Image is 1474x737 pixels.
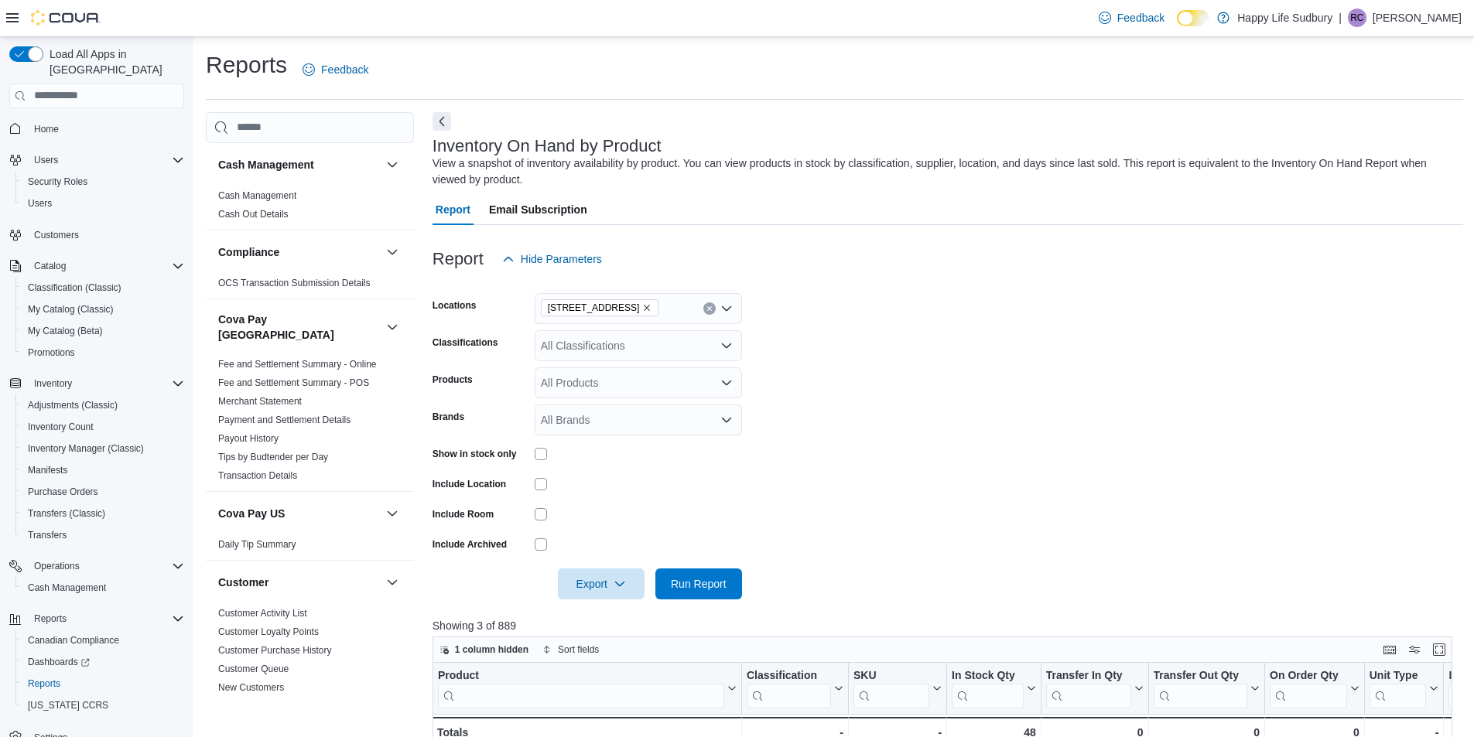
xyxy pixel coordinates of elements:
label: Classifications [433,336,498,349]
span: 1 column hidden [455,643,528,656]
a: Users [22,194,58,213]
a: Transfers (Classic) [22,504,111,523]
span: Payment and Settlement Details [218,414,351,426]
button: Transfer Out Qty [1153,668,1259,708]
button: Inventory Count [15,416,190,438]
a: OCS Transaction Submission Details [218,278,371,288]
span: Transfers [22,526,184,544]
span: Export [567,568,635,599]
button: My Catalog (Beta) [15,320,190,342]
a: Fee and Settlement Summary - Online [218,359,377,370]
div: Transfer Out Qty [1153,668,1247,708]
button: In Stock Qty [952,668,1036,708]
span: My Catalog (Beta) [22,322,184,340]
span: Customers [28,225,184,244]
a: Feedback [296,54,374,85]
button: Cash Management [383,155,402,174]
span: Inventory Count [28,421,94,433]
span: Customer Purchase History [218,644,332,657]
h3: Report [433,250,484,268]
span: Load All Apps in [GEOGRAPHIC_DATA] [43,46,184,77]
button: Hide Parameters [496,244,608,275]
button: Canadian Compliance [15,630,190,651]
span: Report [436,194,470,225]
span: Canadian Compliance [22,631,184,650]
span: Classification (Classic) [28,281,121,294]
button: Users [15,193,190,214]
span: Run Report [671,576,727,592]
a: Manifests [22,461,74,479]
button: Classification (Classic) [15,277,190,299]
button: Open list of options [720,339,733,352]
button: Cash Management [218,157,380,172]
span: Cash Management [218,189,296,202]
span: My Catalog (Classic) [28,303,114,316]
span: Catalog [28,257,184,275]
span: Washington CCRS [22,696,184,715]
span: Users [22,194,184,213]
p: [PERSON_NAME] [1373,9,1462,27]
button: Cova Pay [GEOGRAPHIC_DATA] [383,318,402,336]
span: 42 Lakeshore Dr, North Bay [541,299,659,316]
span: Email Subscription [489,194,587,225]
div: SKU [853,668,929,683]
a: Dashboards [15,651,190,673]
span: Tips by Budtender per Day [218,451,328,463]
a: Inventory Manager (Classic) [22,439,150,458]
span: Daily Tip Summary [218,538,296,551]
button: Enter fullscreen [1430,640,1448,659]
button: Transfers [15,524,190,546]
div: Transfer In Qty [1046,668,1131,683]
button: Adjustments (Classic) [15,394,190,416]
span: Feedback [321,62,368,77]
button: Purchase Orders [15,481,190,503]
a: Security Roles [22,172,94,191]
a: Home [28,120,65,138]
button: Product [438,668,737,708]
button: Customer [383,573,402,592]
button: Unit Type [1370,668,1439,708]
span: Hide Parameters [521,251,602,267]
span: Sort fields [558,643,599,656]
div: On Order Qty [1270,668,1347,708]
a: Merchant Statement [218,396,302,407]
span: Security Roles [22,172,184,191]
span: Payout History [218,432,279,445]
div: In Stock Qty [952,668,1024,708]
a: Feedback [1093,2,1171,33]
div: Roxanne Coutu [1348,9,1366,27]
a: Transfers [22,526,73,544]
span: Security Roles [28,176,87,188]
button: Promotions [15,342,190,363]
button: Open list of options [720,414,733,426]
span: Inventory Manager (Classic) [28,442,144,455]
button: Catalog [3,255,190,277]
button: On Order Qty [1270,668,1359,708]
h3: Cash Management [218,157,314,172]
h1: Reports [206,49,287,80]
span: Reports [28,609,184,628]
button: Transfer In Qty [1046,668,1144,708]
button: Compliance [383,243,402,261]
span: Classification (Classic) [22,278,184,297]
span: RC [1350,9,1363,27]
div: Classification [747,668,831,708]
button: Reports [28,609,73,628]
button: Cova Pay US [383,504,402,523]
span: Customer Activity List [218,607,307,619]
button: Cova Pay [GEOGRAPHIC_DATA] [218,312,380,343]
div: In Stock Qty [952,668,1024,683]
span: Cash Out Details [218,208,289,220]
button: [US_STATE] CCRS [15,694,190,716]
div: Unit Type [1370,668,1427,708]
div: Product [438,668,724,708]
a: Promotions [22,343,81,362]
span: Manifests [22,461,184,479]
button: Reports [15,673,190,694]
a: Daily Tip Summary [218,539,296,550]
button: Next [433,112,451,131]
span: Dashboards [28,656,90,668]
button: Operations [3,555,190,577]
